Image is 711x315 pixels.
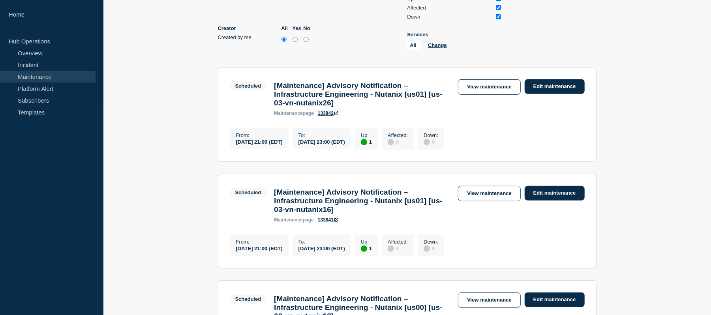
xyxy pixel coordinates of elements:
[318,217,338,223] a: 133841
[424,246,430,252] div: disabled
[361,245,372,252] div: 1
[298,138,345,145] div: [DATE] 23:00 (EDT)
[405,41,422,50] span: All
[218,25,280,31] p: Creator
[274,111,314,116] p: page
[458,292,520,308] a: View maintenance
[407,14,493,20] div: Down
[361,132,372,138] p: Up :
[458,79,520,95] a: View maintenance
[361,246,367,252] div: up
[496,14,501,19] input: Down
[388,132,408,138] p: Affected :
[361,239,372,245] p: Up :
[388,138,408,145] div: 0
[218,34,280,40] div: Created by me
[388,239,408,245] p: Affected :
[298,132,345,138] p: To :
[218,34,313,43] div: createdByMe
[274,111,303,116] span: maintenance
[424,132,438,138] p: Down :
[424,239,438,245] p: Down :
[236,132,283,138] p: From :
[525,292,585,307] a: Edit maintenance
[525,186,585,201] a: Edit maintenance
[428,42,447,48] button: Change
[281,25,291,31] label: All
[298,239,345,245] p: To :
[235,296,261,302] div: Scheduled
[496,5,501,10] input: Affected
[424,139,430,145] div: disabled
[304,36,309,43] input: no
[236,239,283,245] p: From :
[388,139,394,145] div: disabled
[361,139,367,145] div: up
[388,245,408,252] div: 0
[361,138,372,145] div: 1
[235,83,261,89] div: Scheduled
[293,25,302,31] label: Yes
[281,36,287,43] input: all
[458,186,520,201] a: View maintenance
[236,138,283,145] div: [DATE] 21:00 (EDT)
[407,32,502,37] p: Services
[274,188,450,214] h3: [Maintenance] Advisory Notification – Infrastructure Engineering - Nutanix [us01] [us-03-vn-nutan...
[235,189,261,195] div: Scheduled
[293,36,298,43] input: yes
[274,217,314,223] p: page
[388,246,394,252] div: disabled
[525,79,585,94] a: Edit maintenance
[407,5,493,11] div: Affected
[424,138,438,145] div: 0
[304,25,313,31] label: No
[236,245,283,251] div: [DATE] 21:00 (EDT)
[274,81,450,107] h3: [Maintenance] Advisory Notification – Infrastructure Engineering - Nutanix [us01] [us-03-vn-nutan...
[318,111,338,116] a: 133842
[298,245,345,251] div: [DATE] 23:00 (EDT)
[274,217,303,223] span: maintenance
[424,245,438,252] div: 0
